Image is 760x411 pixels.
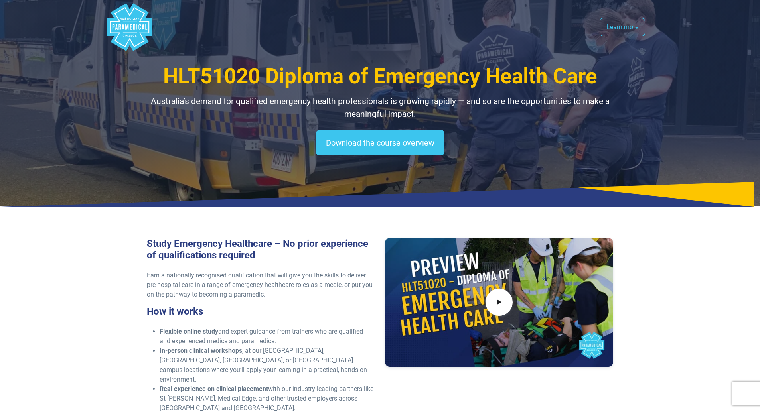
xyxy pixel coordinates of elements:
strong: In-person clinical workshops [160,347,242,354]
p: Australia’s demand for qualified emergency health professionals is growing rapidly — and so are t... [147,95,614,120]
a: Download the course overview [316,130,444,155]
p: Earn a nationally recognised qualification that will give you the skills to deliver pre-hospital ... [147,271,375,299]
strong: Real experience on clinical placement [160,385,268,393]
div: Australian Paramedical College [106,3,154,51]
li: and expert guidance from trainers who are qualified and experienced medics and paramedics. [160,327,375,346]
strong: Flexible online study [160,328,218,335]
li: , at our [GEOGRAPHIC_DATA], [GEOGRAPHIC_DATA], [GEOGRAPHIC_DATA], or [GEOGRAPHIC_DATA] campus loc... [160,346,375,384]
h3: How it works [147,306,375,317]
span: HLT51020 Diploma of Emergency Health Care [163,64,597,88]
h3: Study Emergency Healthcare – No prior experience of qualifications required [147,238,375,261]
a: Learn more [600,18,645,36]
